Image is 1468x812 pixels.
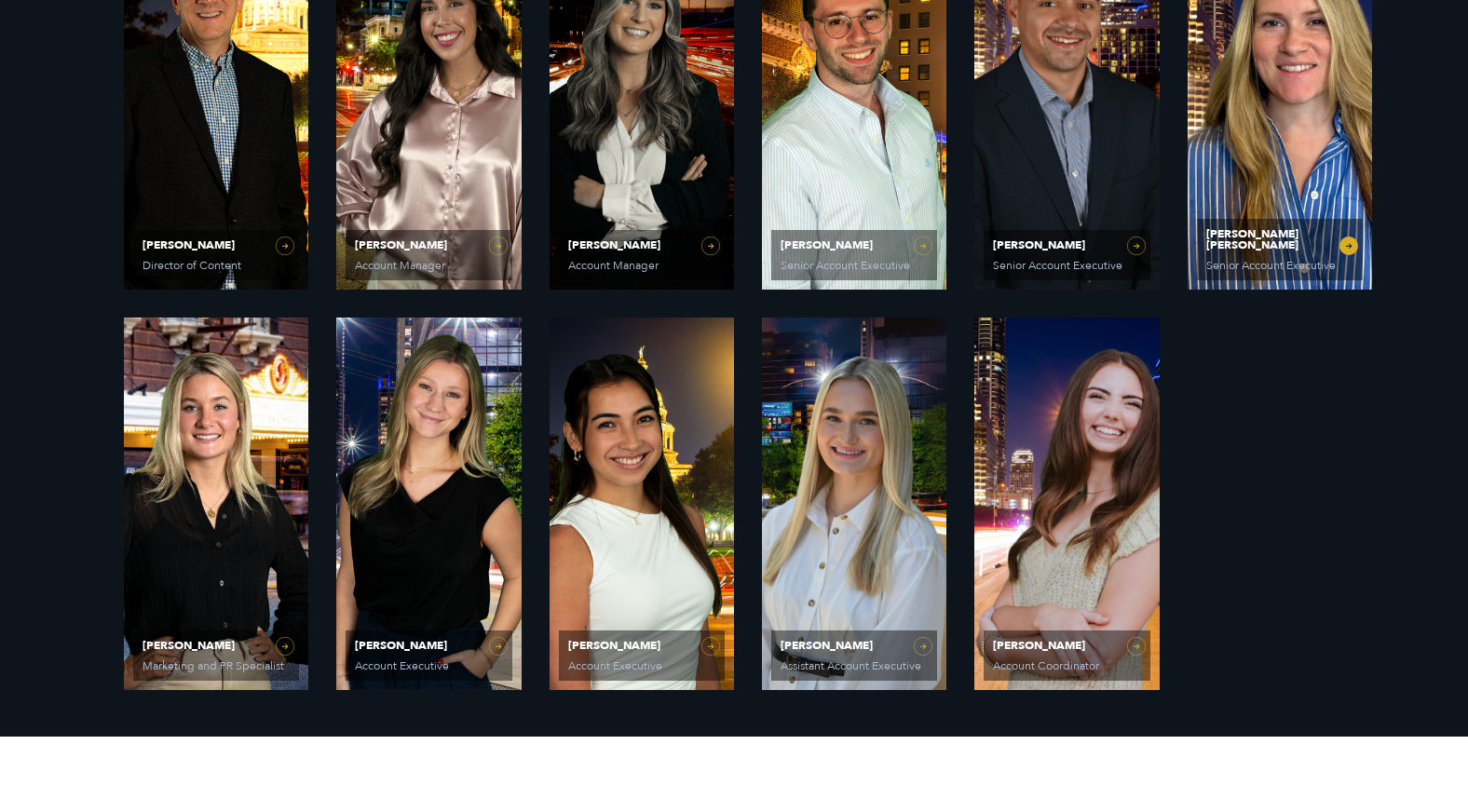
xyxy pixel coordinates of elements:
[550,318,734,690] a: View Bio for Laura Corona
[336,318,521,690] a: View Bio for Sydney Miner
[781,660,924,671] span: Assistant Account Executive
[143,660,286,671] span: Marketing and PR Specialist
[355,239,502,250] span: [PERSON_NAME]
[355,260,498,271] span: Account Manager
[974,318,1159,690] a: View Bio for Caroline Hafner
[568,260,712,271] span: Account Manager
[143,260,286,271] span: Director of Content
[1206,228,1353,250] span: [PERSON_NAME] [PERSON_NAME]
[568,660,712,671] span: Account Executive
[762,318,946,690] a: View Bio for Elizabeth Kalwick
[781,239,928,250] span: [PERSON_NAME]
[781,260,924,271] span: Senior Account Executive
[124,318,308,690] a: View Bio for Avery Beatty
[993,260,1136,271] span: Senior Account Executive
[568,239,715,250] span: [PERSON_NAME]
[355,640,502,651] span: [PERSON_NAME]
[143,239,290,250] span: [PERSON_NAME]
[781,640,928,651] span: [PERSON_NAME]
[568,640,715,651] span: [PERSON_NAME]
[993,640,1140,651] span: [PERSON_NAME]
[143,640,290,651] span: [PERSON_NAME]
[355,660,498,671] span: Account Executive
[993,239,1140,250] span: [PERSON_NAME]
[1206,260,1350,271] span: Senior Account Executive
[993,660,1136,671] span: Account Coordinator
